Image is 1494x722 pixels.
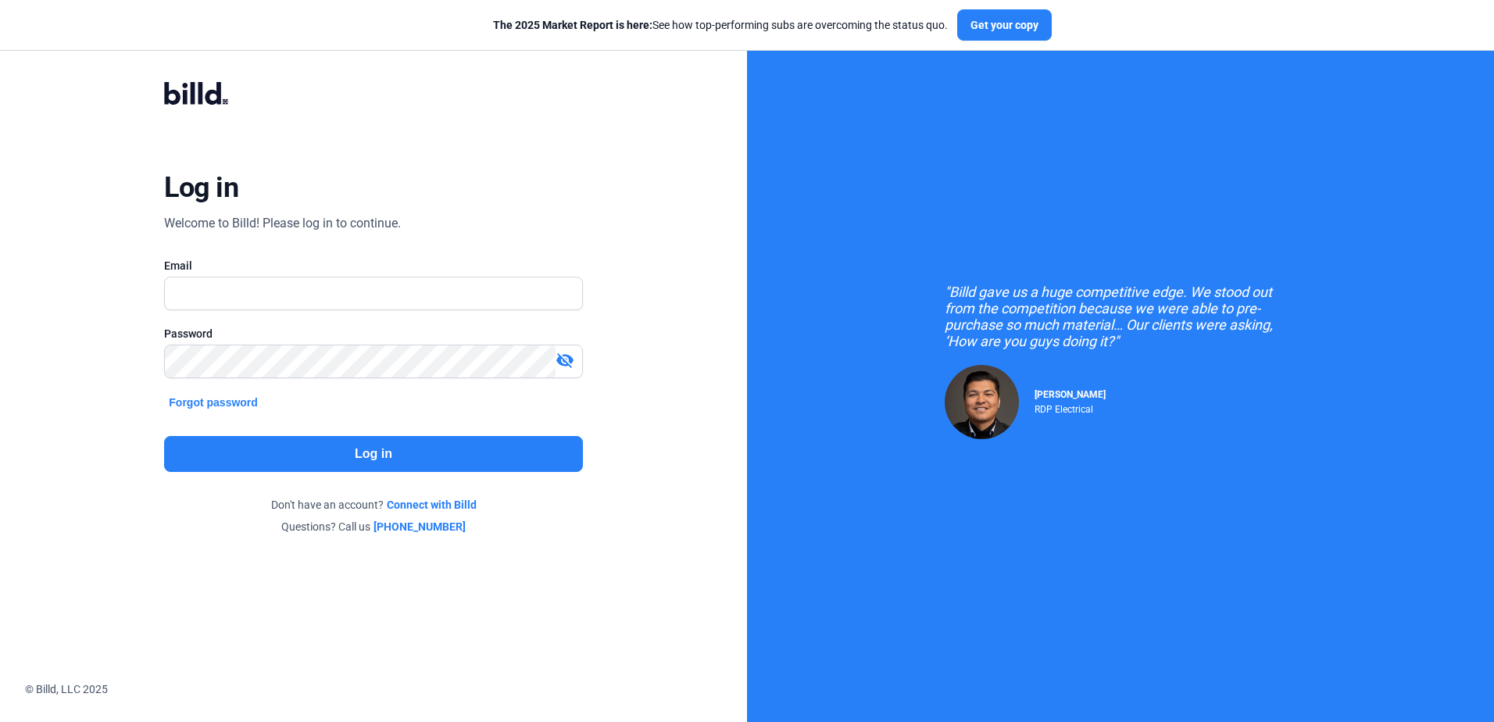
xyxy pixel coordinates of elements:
div: RDP Electrical [1035,400,1106,415]
div: Log in [164,170,238,205]
button: Get your copy [957,9,1052,41]
mat-icon: visibility_off [556,351,574,370]
a: [PHONE_NUMBER] [373,519,466,534]
div: Welcome to Billd! Please log in to continue. [164,214,401,233]
div: Questions? Call us [164,519,582,534]
img: Raul Pacheco [945,365,1019,439]
span: The 2025 Market Report is here: [493,19,652,31]
div: Email [164,258,582,273]
div: Password [164,326,582,341]
div: "Billd gave us a huge competitive edge. We stood out from the competition because we were able to... [945,284,1296,349]
div: See how top-performing subs are overcoming the status quo. [493,17,948,33]
button: Log in [164,436,582,472]
button: Forgot password [164,394,263,411]
div: Don't have an account? [164,497,582,513]
span: [PERSON_NAME] [1035,389,1106,400]
a: Connect with Billd [387,497,477,513]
